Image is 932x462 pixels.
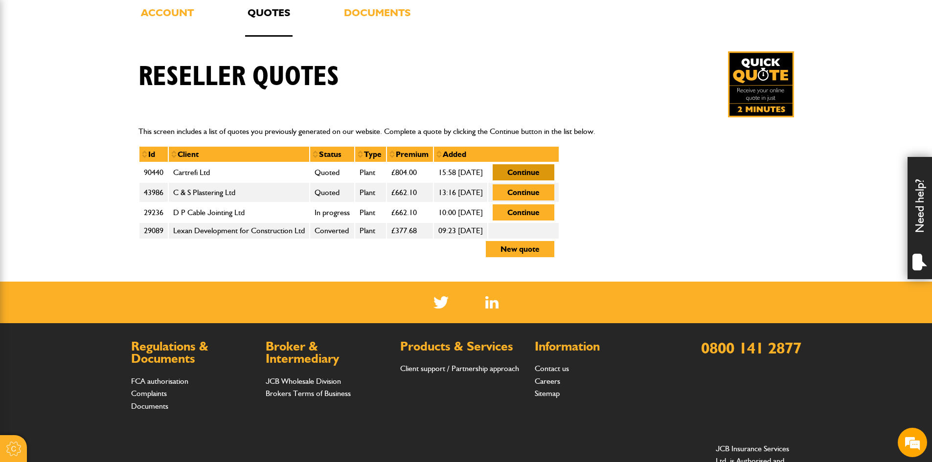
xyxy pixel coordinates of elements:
[139,162,168,182] td: 90440
[139,222,168,239] td: 29089
[160,5,184,28] div: Minimize live chat window
[138,61,339,93] h1: Reseller quotes
[310,162,355,182] td: Quoted
[310,182,355,202] td: Quoted
[386,182,433,202] td: £662.10
[15,102,39,116] img: d_20077148190_operators_62643000001515001
[400,364,519,373] a: Client support / Partnership approach
[908,157,932,279] div: Need help?
[131,340,256,365] h2: Regulations & Documents
[245,4,293,37] a: Quotes
[138,125,794,138] p: This screen includes a list of quotes you previously generated on our website. Complete a quote b...
[535,340,659,353] h2: Information
[355,182,386,202] td: Plant
[168,162,310,182] td: Cartrefi Ltd
[266,389,351,398] a: Brokers Terms of Business
[386,162,433,182] td: £804.00
[535,376,560,386] a: Careers
[15,181,39,205] img: quotes
[386,146,433,163] th: Premium
[341,4,413,37] a: Documents
[168,146,310,163] th: Client
[355,162,386,182] td: Plant
[310,222,355,239] td: Converted
[535,389,560,398] a: Sitemap
[535,364,569,373] a: Contact us
[168,202,310,222] td: D P Cable Jointing Ltd
[433,146,559,163] th: Added
[48,97,141,110] span: JCB Insurance
[266,340,390,365] h2: Broker & Intermediary
[485,296,499,308] a: LinkedIn
[701,338,801,357] a: 0800 141 2877
[486,241,554,257] button: New quote
[355,146,386,163] th: Type
[131,376,188,386] a: FCA authorisation
[386,222,433,239] td: £377.68
[139,182,168,202] td: 43986
[149,143,179,150] div: 18 hours ago
[493,164,554,180] button: Continue
[433,202,488,222] td: 10:00 [DATE]
[355,202,386,222] td: Plant
[386,202,433,222] td: £662.10
[400,340,525,353] h2: Products & Services
[168,182,310,202] td: C & S Plastering Ltd
[168,222,310,239] td: Lexan Development for Construction Ltd
[149,185,179,192] div: 19 hours ago
[48,110,172,121] p: Hi, welcome to JCB Insurance, how may I help you?
[131,401,168,411] a: Documents
[728,51,794,117] a: Get your insurance quote in just 2-minutes
[131,389,167,398] a: Complaints
[48,181,141,194] span: [PERSON_NAME]
[310,146,355,163] th: Status
[48,195,172,206] div: I haven't used the site for a while and I have just tried to log in but it failed - is it possibl...
[48,139,141,152] span: JCB Insurance
[433,222,488,239] td: 09:23 [DATE]
[139,146,168,163] th: Id
[433,182,488,202] td: 13:16 [DATE]
[51,55,164,68] div: Conversation(s)
[310,202,355,222] td: In progress
[493,204,554,220] button: Continue
[493,184,554,200] button: Continue
[728,51,794,117] img: Quick Quote
[433,162,488,182] td: 15:58 [DATE]
[48,152,172,163] div: I am looking to purchase insurance / I have a question about a quote I am doing
[266,376,341,386] a: JCB Wholesale Division
[139,202,168,222] td: 29236
[485,296,499,308] img: Linked In
[355,222,386,239] td: Plant
[138,4,196,37] a: Account
[15,144,39,158] img: photo.ls
[433,296,449,308] img: Twitter
[159,101,179,108] em: Just now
